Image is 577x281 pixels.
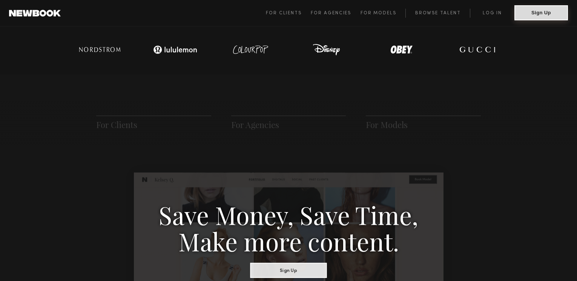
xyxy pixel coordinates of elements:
[453,42,502,57] img: logo-gucci.svg
[149,42,202,57] img: logo-lulu.svg
[405,9,470,18] a: Browse Talent
[361,11,396,15] span: For Models
[311,9,360,18] a: For Agencies
[377,42,426,57] img: logo-obey.svg
[250,263,327,278] button: Sign Up
[514,5,568,20] button: Sign Up
[266,9,311,18] a: For Clients
[302,42,351,57] img: logo-disney.svg
[158,201,419,254] h3: Save Money, Save Time, Make more content.
[366,119,408,130] a: For Models
[74,42,126,57] img: logo-nordstrom.svg
[96,119,137,130] a: For Clients
[361,9,406,18] a: For Models
[311,11,351,15] span: For Agencies
[266,11,302,15] span: For Clients
[226,42,275,57] img: logo-colour-pop.svg
[470,9,514,18] a: Log in
[231,119,279,130] a: For Agencies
